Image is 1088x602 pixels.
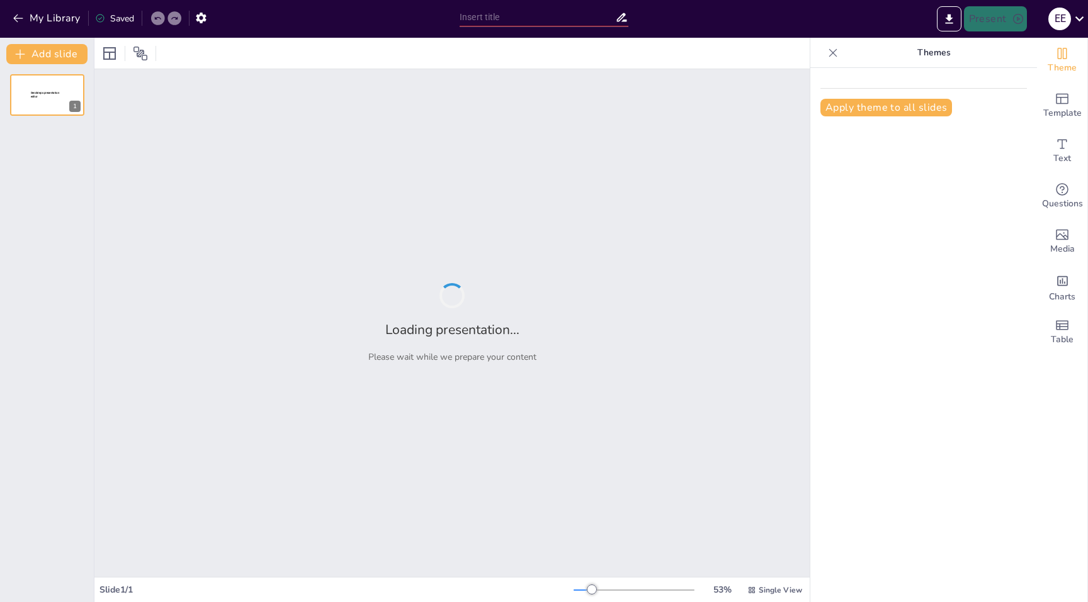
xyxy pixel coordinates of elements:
span: Position [133,46,148,61]
button: My Library [9,8,86,28]
div: Slide 1 / 1 [99,584,574,596]
div: E E [1048,8,1071,30]
div: 1 [10,74,84,116]
button: Add slide [6,44,88,64]
button: Export to PowerPoint [937,6,961,31]
span: Charts [1049,290,1075,304]
div: 53 % [707,584,737,596]
span: Template [1043,106,1082,120]
span: Media [1050,242,1075,256]
button: Present [964,6,1027,31]
div: Change the overall theme [1037,38,1087,83]
div: Add ready made slides [1037,83,1087,128]
div: Add a table [1037,309,1087,355]
div: Add text boxes [1037,128,1087,174]
button: E E [1048,6,1071,31]
span: Theme [1048,61,1077,75]
input: Insert title [460,8,615,26]
p: Please wait while we prepare your content [368,351,536,363]
div: Saved [95,13,134,25]
div: Get real-time input from your audience [1037,174,1087,219]
p: Themes [843,38,1024,68]
span: Questions [1042,197,1083,211]
button: Apply theme to all slides [820,99,952,116]
span: Table [1051,333,1074,347]
div: 1 [69,101,81,112]
span: Sendsteps presentation editor [31,91,59,98]
div: Layout [99,43,120,64]
h2: Loading presentation... [385,321,519,338]
span: Text [1053,152,1071,165]
div: Add charts and graphs [1037,264,1087,309]
span: Single View [759,585,802,595]
div: Add images, graphics, shapes or video [1037,219,1087,264]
